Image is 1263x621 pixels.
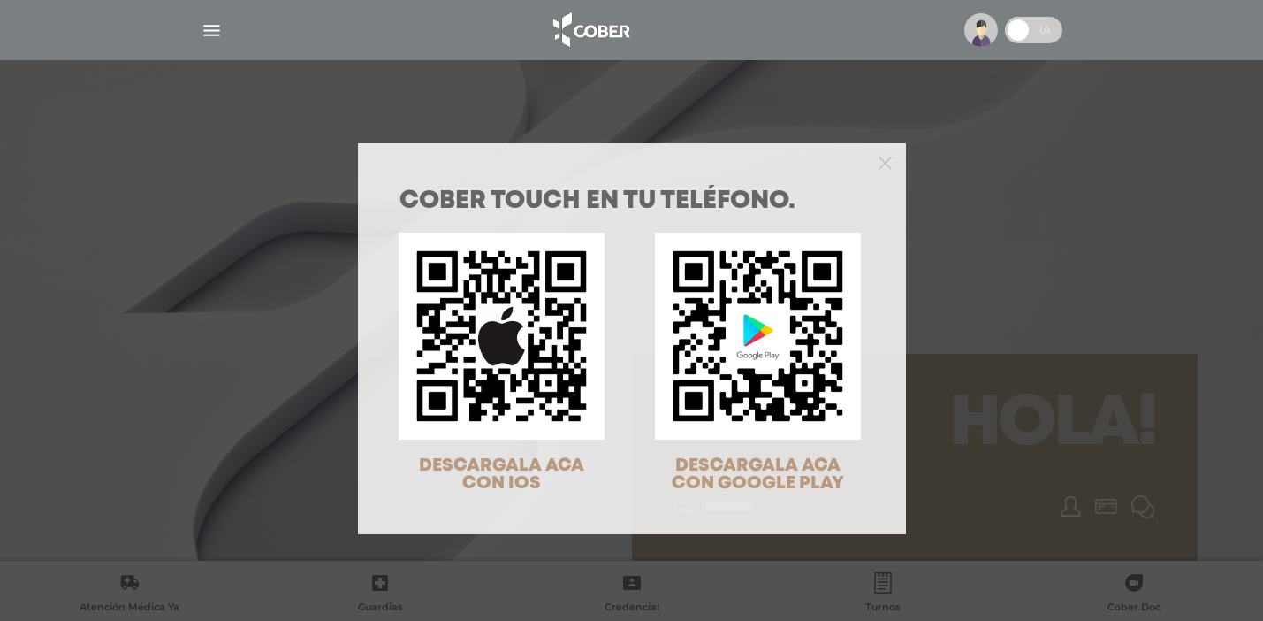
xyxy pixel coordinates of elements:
span: DESCARGALA ACA CON IOS [419,457,584,492]
h1: COBER TOUCH en tu teléfono. [399,189,864,214]
button: Close [879,154,892,170]
span: DESCARGALA ACA CON GOOGLE PLAY [672,457,844,492]
img: qr-code [399,233,605,439]
img: qr-code [655,233,861,439]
